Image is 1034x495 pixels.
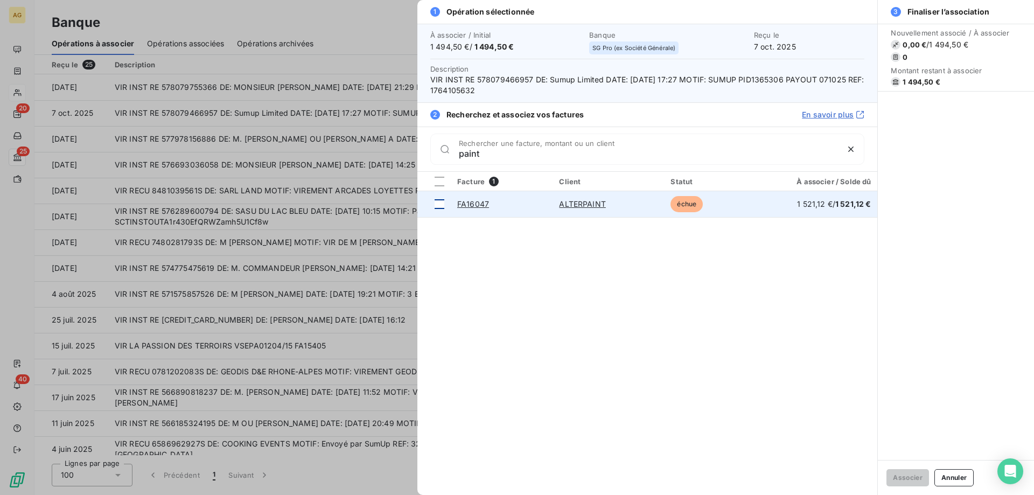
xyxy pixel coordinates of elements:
div: Facture [457,177,546,186]
span: Banque [589,31,747,39]
span: 1 521,12 € [835,199,871,208]
span: 1 494,50 € [474,42,514,51]
span: Reçu le [754,31,864,39]
span: 0 [903,53,907,61]
span: 3 [891,7,900,17]
div: 7 oct. 2025 [754,31,864,52]
span: 1 521,12 € / [797,199,871,208]
span: À associer / Initial [430,31,583,39]
div: À associer / Solde dû [761,177,871,186]
a: En savoir plus [802,109,864,120]
span: 0,00 € [903,40,926,49]
span: Opération sélectionnée [446,6,534,17]
span: 1 [430,7,440,17]
span: Description [430,65,469,73]
div: Statut [670,177,748,186]
span: / 1 494,50 € [926,39,968,50]
span: SG Pro (ex Société Générale) [592,45,675,51]
span: Nouvellement associé / À associer [891,29,1009,37]
button: Associer [886,469,929,486]
span: Recherchez et associez vos factures [446,109,584,120]
span: 1 [489,177,499,186]
button: Annuler [934,469,974,486]
a: ALTERPAINT [559,199,606,208]
input: placeholder [459,148,838,159]
div: Client [559,177,658,186]
div: Open Intercom Messenger [997,458,1023,484]
span: 1 494,50 € [903,78,940,86]
a: FA16047 [457,199,489,208]
span: VIR INST RE 578079466957 DE: Sumup Limited DATE: [DATE] 17:27 MOTIF: SUMUP PID1365306 PAYOUT 0710... [430,74,864,96]
span: Finaliser l’association [907,6,989,17]
span: 1 494,50 € / [430,41,583,52]
span: Montant restant à associer [891,66,1009,75]
span: échue [670,196,703,212]
span: 2 [430,110,440,120]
